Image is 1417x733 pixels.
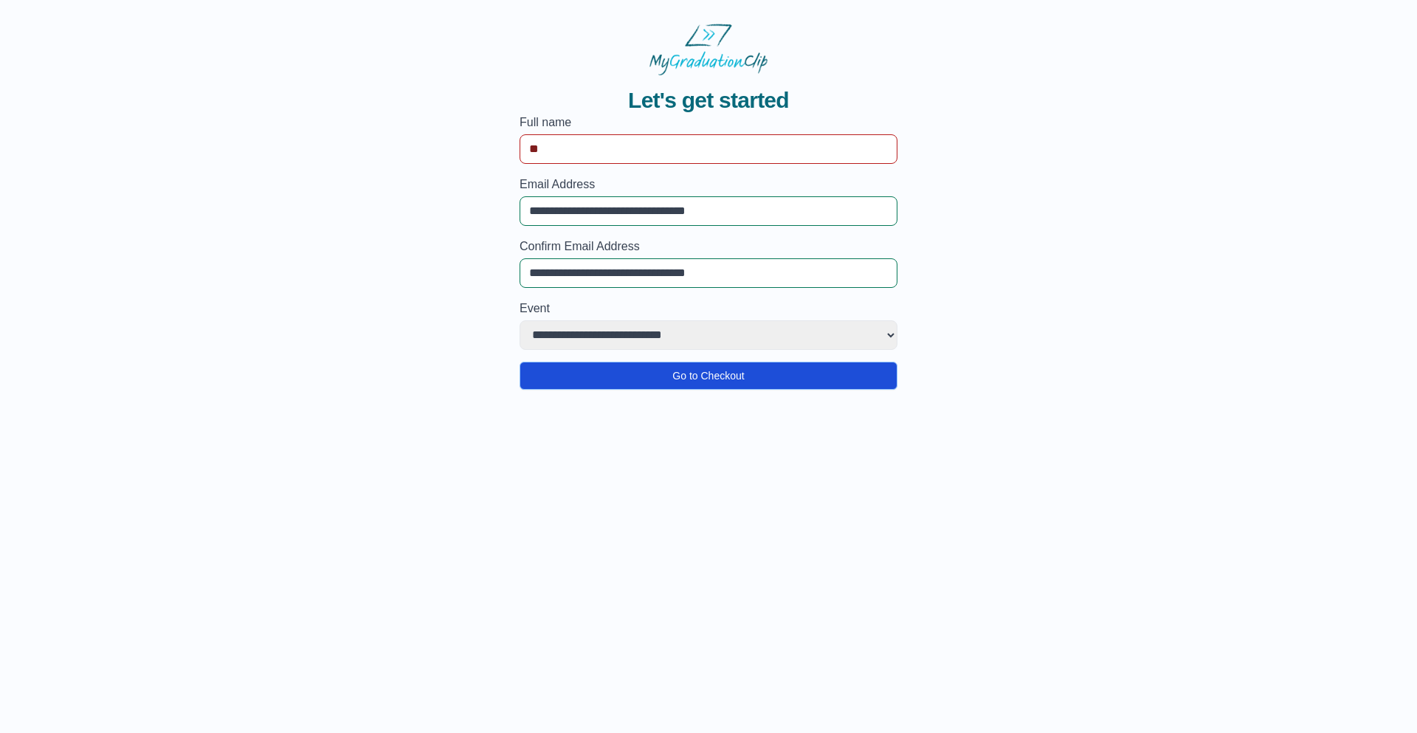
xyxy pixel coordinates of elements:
[520,238,897,255] label: Confirm Email Address
[520,300,897,317] label: Event
[520,114,897,131] label: Full name
[628,87,789,114] span: Let's get started
[520,176,897,193] label: Email Address
[649,24,768,75] img: MyGraduationClip
[520,362,897,390] button: Go to Checkout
